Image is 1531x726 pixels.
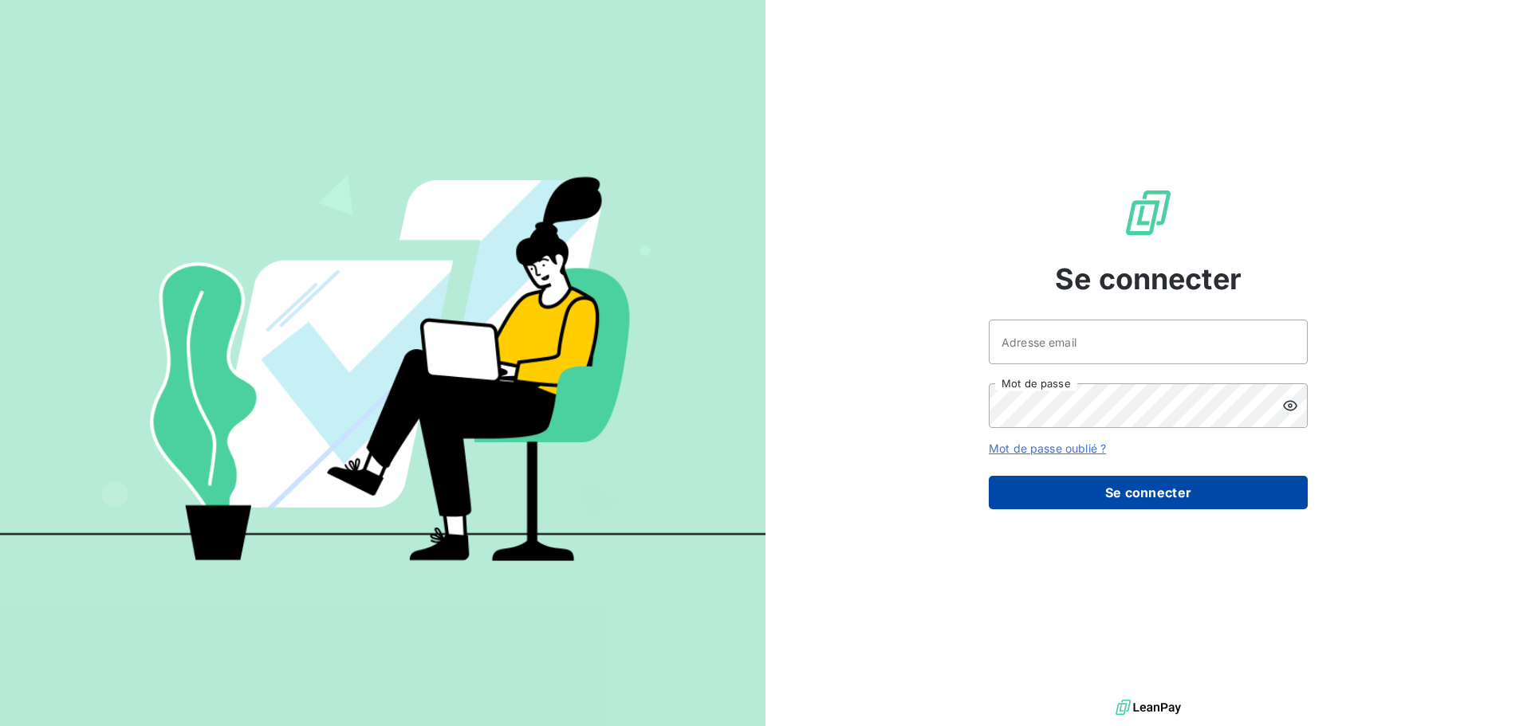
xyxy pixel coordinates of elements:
[1123,187,1174,238] img: Logo LeanPay
[989,476,1308,509] button: Se connecter
[1116,696,1181,720] img: logo
[989,320,1308,364] input: placeholder
[989,441,1106,455] a: Mot de passe oublié ?
[1055,257,1242,300] span: Se connecter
